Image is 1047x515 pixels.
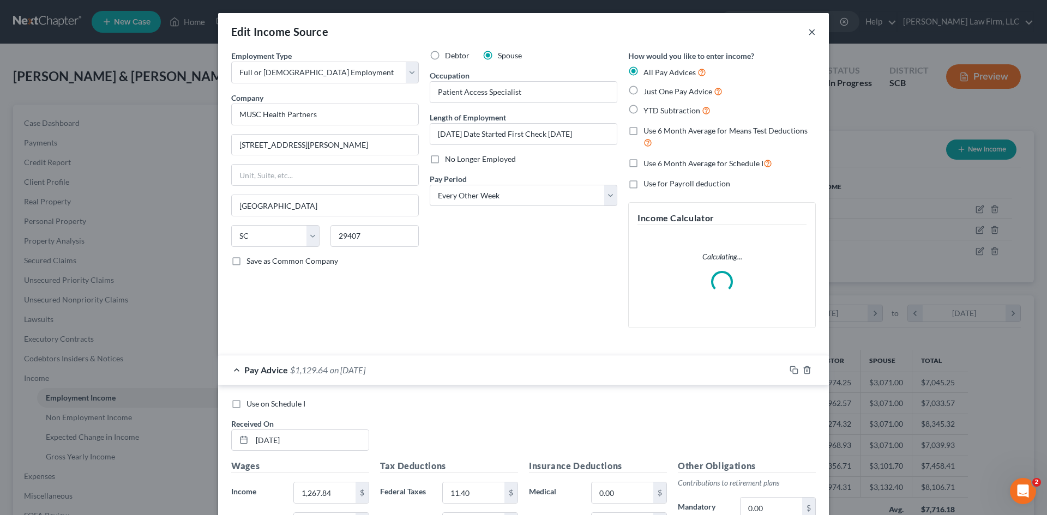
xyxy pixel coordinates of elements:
[678,477,816,488] p: Contributions to retirement plans
[637,211,807,225] h5: Income Calculator
[430,124,617,144] input: ex: 2 years
[592,482,653,503] input: 0.00
[294,482,356,503] input: 0.00
[246,399,305,408] span: Use on Schedule I
[231,93,263,102] span: Company
[231,104,419,125] input: Search company by name...
[430,70,470,81] label: Occupation
[504,482,518,503] div: $
[1032,478,1041,487] span: 2
[637,251,807,262] p: Calculating...
[678,459,816,473] h5: Other Obligations
[445,51,470,60] span: Debtor
[430,82,617,102] input: --
[330,225,419,247] input: Enter zip...
[231,24,328,39] div: Edit Income Source
[244,365,288,375] span: Pay Advice
[430,112,506,123] label: Length of Employment
[643,179,730,188] span: Use for Payroll deduction
[290,365,328,375] span: $1,129.64
[653,482,666,503] div: $
[380,459,518,473] h5: Tax Deductions
[643,126,808,135] span: Use 6 Month Average for Means Test Deductions
[643,159,763,168] span: Use 6 Month Average for Schedule I
[232,165,418,185] input: Unit, Suite, etc...
[628,50,754,62] label: How would you like to enter income?
[231,419,274,428] span: Received On
[445,154,516,163] span: No Longer Employed
[375,482,437,504] label: Federal Taxes
[523,482,586,504] label: Medical
[252,430,369,451] input: MM/DD/YYYY
[498,51,522,60] span: Spouse
[232,195,418,216] input: Enter city...
[643,68,696,77] span: All Pay Advices
[231,487,256,496] span: Income
[529,459,667,473] h5: Insurance Deductions
[232,135,418,155] input: Enter address...
[246,256,338,265] span: Save as Common Company
[356,482,369,503] div: $
[430,174,467,184] span: Pay Period
[643,87,712,96] span: Just One Pay Advice
[443,482,504,503] input: 0.00
[330,365,365,375] span: on [DATE]
[808,25,816,38] button: ×
[1010,478,1036,504] iframe: Intercom live chat
[643,106,700,115] span: YTD Subtraction
[231,51,292,60] span: Employment Type
[231,459,369,473] h5: Wages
